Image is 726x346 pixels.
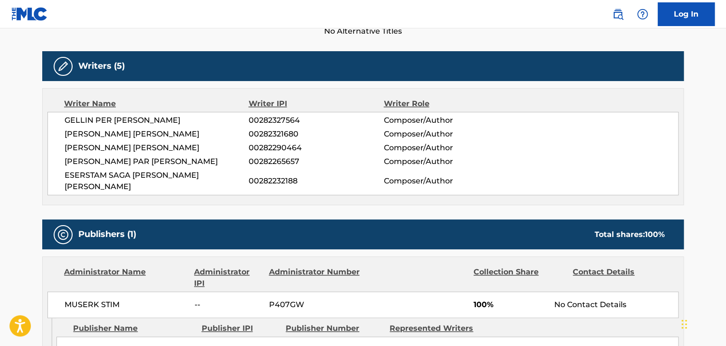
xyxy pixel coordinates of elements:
[383,156,506,167] span: Composer/Author
[474,299,547,310] span: 100%
[249,156,383,167] span: 00282265657
[57,61,69,72] img: Writers
[637,9,648,20] img: help
[383,115,506,126] span: Composer/Author
[249,98,384,109] div: Writer IPI
[42,26,684,37] span: No Alternative Titles
[573,266,665,289] div: Contact Details
[65,142,249,154] span: [PERSON_NAME] [PERSON_NAME]
[249,142,383,154] span: 00282290464
[633,5,652,24] div: Help
[249,175,383,187] span: 00282232188
[65,170,249,192] span: ESERSTAM SAGA [PERSON_NAME] [PERSON_NAME]
[383,175,506,187] span: Composer/Author
[286,323,382,334] div: Publisher Number
[269,266,361,289] div: Administrator Number
[383,98,506,109] div: Writer Role
[681,310,687,338] div: Ziehen
[194,266,261,289] div: Administrator IPI
[679,300,726,346] iframe: Chat Widget
[201,323,279,334] div: Publisher IPI
[554,299,678,310] div: No Contact Details
[383,128,506,140] span: Composer/Author
[65,299,187,310] span: MUSERK STIM
[64,98,249,109] div: Writer Name
[249,128,383,140] span: 00282321680
[11,7,48,21] img: MLC Logo
[57,229,69,240] img: Publishers
[78,61,125,72] h5: Writers (5)
[608,5,627,24] a: Public Search
[65,128,249,140] span: [PERSON_NAME] [PERSON_NAME]
[390,323,486,334] div: Represented Writers
[383,142,506,154] span: Composer/Author
[679,300,726,346] div: Chat-Widget
[474,266,566,289] div: Collection Share
[65,156,249,167] span: [PERSON_NAME] PAR [PERSON_NAME]
[658,2,715,26] a: Log In
[78,229,136,240] h5: Publishers (1)
[65,115,249,126] span: GELLIN PER [PERSON_NAME]
[612,9,624,20] img: search
[73,323,194,334] div: Publisher Name
[249,115,383,126] span: 00282327564
[595,229,665,240] div: Total shares:
[195,299,262,310] span: --
[269,299,361,310] span: P407GW
[645,230,665,239] span: 100 %
[64,266,187,289] div: Administrator Name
